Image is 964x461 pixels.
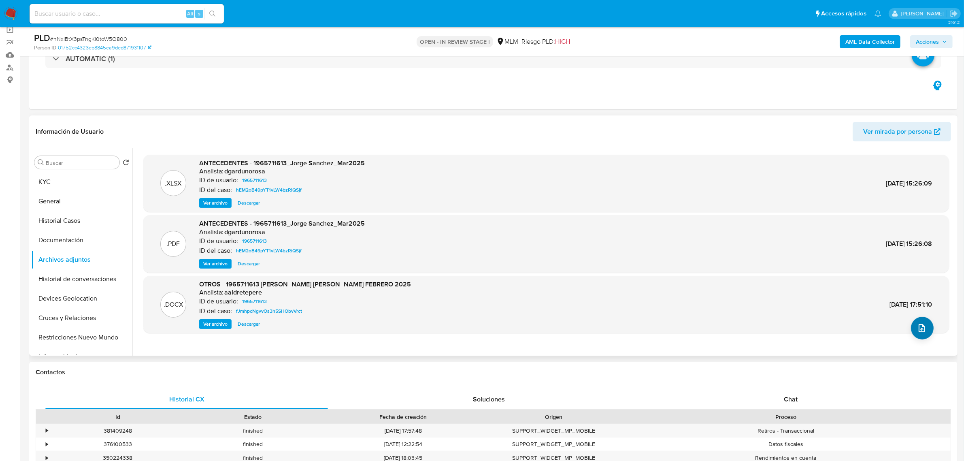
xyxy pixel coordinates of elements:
[784,395,798,404] span: Chat
[187,10,194,17] span: Alt
[199,259,232,269] button: Ver archivo
[496,37,518,46] div: MLM
[199,186,232,194] p: ID del caso:
[36,128,104,136] h1: Información de Usuario
[31,230,132,250] button: Documentación
[58,44,151,51] a: 01752cc4323eb8845ea9ded871931107
[238,260,260,268] span: Descargar
[191,413,314,421] div: Estado
[233,246,305,256] a: hEM2oB49pYT1vLW4bzRiQSjf
[233,306,305,316] a: fJmhpcNgvvOs3h5SHObvVrct
[46,440,48,448] div: •
[38,159,44,166] button: Buscar
[199,247,232,255] p: ID del caso:
[236,185,302,195] span: hEM2oB49pYT1vLW4bzRiQSjf
[169,395,204,404] span: Historial CX
[46,427,48,435] div: •
[31,289,132,308] button: Devices Geolocation
[56,413,179,421] div: Id
[234,319,264,329] button: Descargar
[910,35,953,48] button: Acciones
[199,167,223,175] p: Analista:
[473,395,505,404] span: Soluciones
[236,246,302,256] span: hEM2oB49pYT1vLW4bzRiQSjf
[66,54,115,63] h3: AUTOMATIC (1)
[863,122,932,141] span: Ver mirada por persona
[845,35,895,48] b: AML Data Collector
[224,228,265,236] h6: dgardunorosa
[198,10,200,17] span: s
[234,259,264,269] button: Descargar
[224,167,265,175] h6: dgardunorosa
[30,9,224,19] input: Buscar usuario o caso...
[627,413,945,421] div: Proceso
[185,424,320,438] div: finished
[224,288,262,297] h6: aaldretepere
[199,198,232,208] button: Ver archivo
[238,199,260,207] span: Descargar
[621,424,951,438] div: Retiros - Transaccional
[167,239,180,248] p: .PDF
[34,44,56,51] b: Person ID
[916,35,939,48] span: Acciones
[486,438,621,451] div: SUPPORT_WIDGET_MP_MOBILE
[948,19,960,26] span: 3.161.2
[50,424,185,438] div: 381409248
[234,198,264,208] button: Descargar
[890,300,932,309] span: [DATE] 17:51:10
[46,159,116,166] input: Buscar
[521,37,570,46] span: Riesgo PLD:
[123,159,129,168] button: Volver al orden por defecto
[50,438,185,451] div: 376100533
[203,199,228,207] span: Ver archivo
[242,175,267,185] span: 1965711613
[31,192,132,211] button: General
[320,438,486,451] div: [DATE] 12:22:54
[203,320,228,328] span: Ver archivo
[199,280,411,289] span: OTROS - 1965711613 [PERSON_NAME] [PERSON_NAME] FEBRERO 2025
[31,211,132,230] button: Historial Casos
[31,328,132,347] button: Restricciones Nuevo Mundo
[326,413,481,421] div: Fecha de creación
[36,368,951,376] h1: Contactos
[911,317,934,339] button: upload-file
[949,9,958,18] a: Salir
[853,122,951,141] button: Ver mirada por persona
[486,424,621,438] div: SUPPORT_WIDGET_MP_MOBILE
[233,185,305,195] a: hEM2oB49pYT1vLW4bzRiQSjf
[31,172,132,192] button: KYC
[238,320,260,328] span: Descargar
[199,158,365,168] span: ANTECEDENTES - 1965711613_Jorge Sanchez_Mar2025
[50,35,127,43] span: # nNxiBtX3psTngKl0toW5O800
[320,424,486,438] div: [DATE] 17:57:48
[242,236,267,246] span: 1965711613
[199,307,232,315] p: ID del caso:
[31,269,132,289] button: Historial de conversaciones
[31,347,132,367] button: Información de accesos
[417,36,493,47] p: OPEN - IN REVIEW STAGE I
[239,175,270,185] a: 1965711613
[199,288,223,297] p: Analista:
[886,179,932,188] span: [DATE] 15:26:09
[199,219,365,228] span: ANTECEDENTES - 1965711613_Jorge Sanchez_Mar2025
[199,319,232,329] button: Ver archivo
[236,306,302,316] span: fJmhpcNgvvOs3h5SHObvVrct
[821,9,866,18] span: Accesos rápidos
[239,236,270,246] a: 1965711613
[555,37,570,46] span: HIGH
[199,297,238,305] p: ID de usuario:
[165,179,182,188] p: .XLSX
[31,250,132,269] button: Archivos adjuntos
[204,8,221,19] button: search-icon
[242,297,267,306] span: 1965711613
[492,413,615,421] div: Origen
[34,31,50,44] b: PLD
[199,237,238,245] p: ID de usuario:
[199,228,223,236] p: Analista:
[164,300,183,309] p: .DOCX
[239,297,270,306] a: 1965711613
[31,308,132,328] button: Cruces y Relaciones
[886,239,932,248] span: [DATE] 15:26:08
[840,35,900,48] button: AML Data Collector
[203,260,228,268] span: Ver archivo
